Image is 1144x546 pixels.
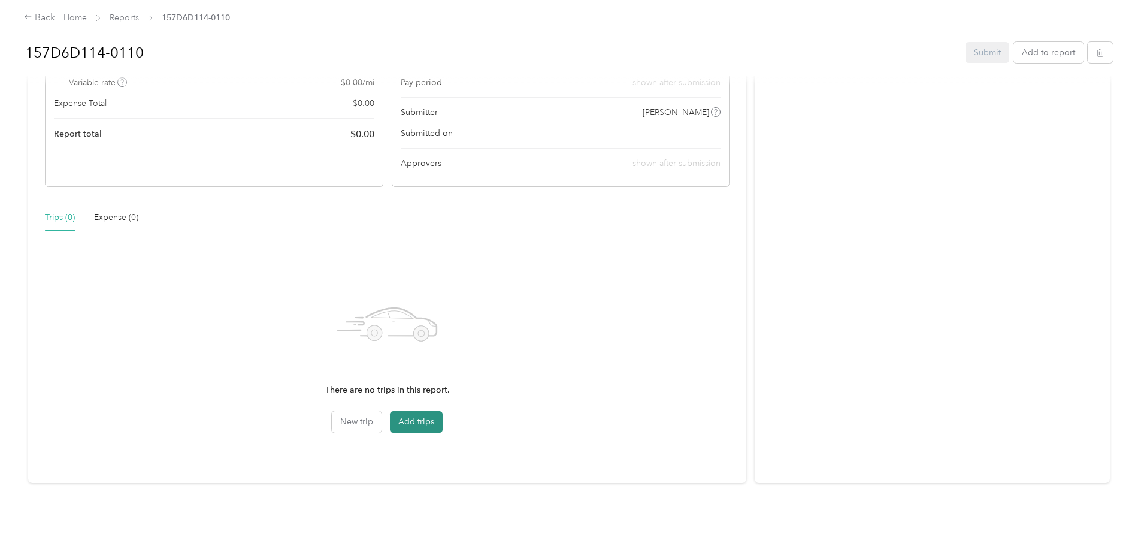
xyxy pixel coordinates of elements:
[718,127,721,140] span: -
[1077,479,1144,546] iframe: Everlance-gr Chat Button Frame
[401,157,441,170] span: Approvers
[332,411,382,433] button: New trip
[162,11,230,24] span: 157D6D114-0110
[325,384,450,397] p: There are no trips in this report.
[401,127,453,140] span: Submitted on
[353,97,374,110] span: $ 0.00
[94,211,138,224] div: Expense (0)
[110,13,139,23] a: Reports
[25,38,957,67] h1: 157D6D114-0110
[45,211,75,224] div: Trips (0)
[350,127,374,141] span: $ 0.00
[1013,42,1084,63] button: Add to report
[632,158,721,168] span: shown after submission
[54,128,102,140] span: Report total
[63,13,87,23] a: Home
[54,97,107,110] span: Expense Total
[643,106,709,119] span: [PERSON_NAME]
[401,106,438,119] span: Submitter
[24,11,55,25] div: Back
[390,411,443,433] button: Add trips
